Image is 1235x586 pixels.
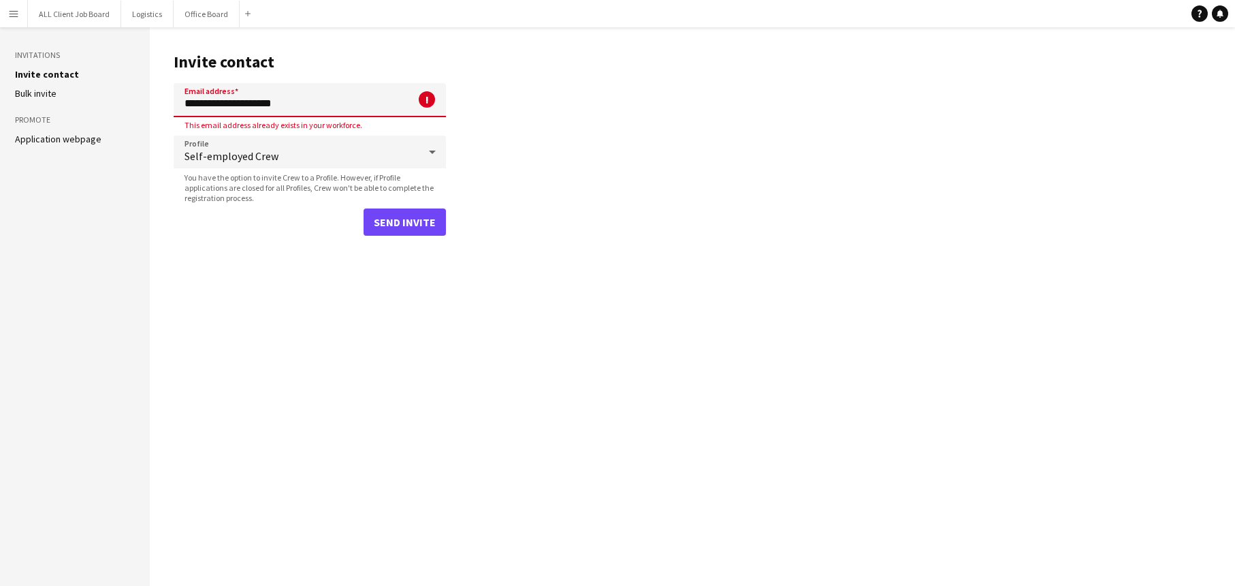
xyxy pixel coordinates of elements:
[15,133,101,145] a: Application webpage
[174,120,373,130] span: This email address already exists in your workforce.
[364,209,446,236] button: Send invite
[185,149,419,163] span: Self-employed Crew
[174,172,446,203] span: You have the option to invite Crew to a Profile. However, if Profile applications are closed for ...
[15,114,135,126] h3: Promote
[15,49,135,61] h3: Invitations
[15,68,79,80] a: Invite contact
[174,1,240,27] button: Office Board
[174,52,446,72] h1: Invite contact
[15,87,57,99] a: Bulk invite
[28,1,121,27] button: ALL Client Job Board
[121,1,174,27] button: Logistics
